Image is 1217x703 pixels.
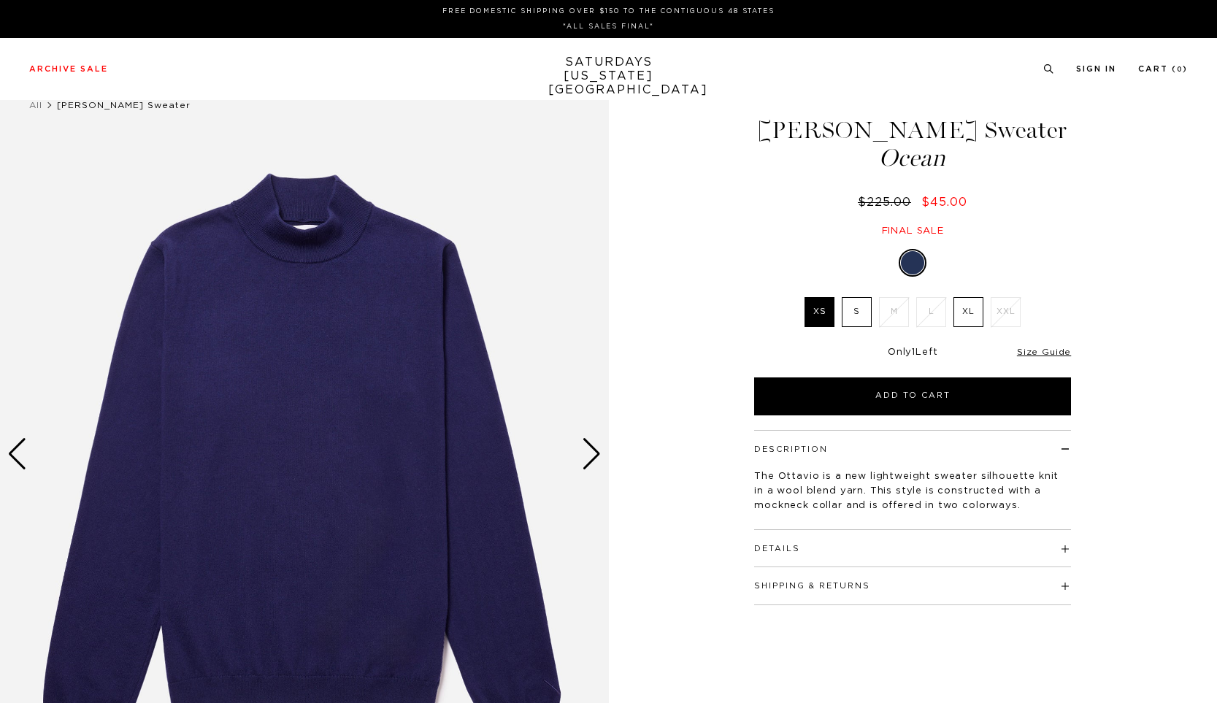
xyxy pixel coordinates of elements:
button: Shipping & Returns [754,582,870,590]
label: XS [805,297,834,327]
small: 0 [1177,66,1183,73]
a: All [29,101,42,110]
del: $225.00 [858,196,917,208]
p: FREE DOMESTIC SHIPPING OVER $150 TO THE CONTIGUOUS 48 STATES [35,6,1182,17]
button: Description [754,445,828,453]
a: SATURDAYS[US_STATE][GEOGRAPHIC_DATA] [548,55,669,97]
span: $45.00 [921,196,967,208]
div: Next slide [582,438,602,470]
label: S [842,297,872,327]
label: XL [953,297,983,327]
span: [PERSON_NAME] Sweater [57,101,191,110]
h1: [PERSON_NAME] Sweater [752,118,1073,170]
span: 1 [912,347,915,357]
p: *ALL SALES FINAL* [35,21,1182,32]
button: Add to Cart [754,377,1071,415]
a: Archive Sale [29,65,108,73]
button: Details [754,545,800,553]
a: Size Guide [1017,347,1071,356]
a: Cart (0) [1138,65,1188,73]
div: Only Left [754,347,1071,359]
div: Previous slide [7,438,27,470]
p: The Ottavio is a new lightweight sweater silhouette knit in a wool blend yarn. This style is cons... [754,469,1071,513]
span: Ocean [752,146,1073,170]
div: Final sale [752,225,1073,237]
a: Sign In [1076,65,1116,73]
